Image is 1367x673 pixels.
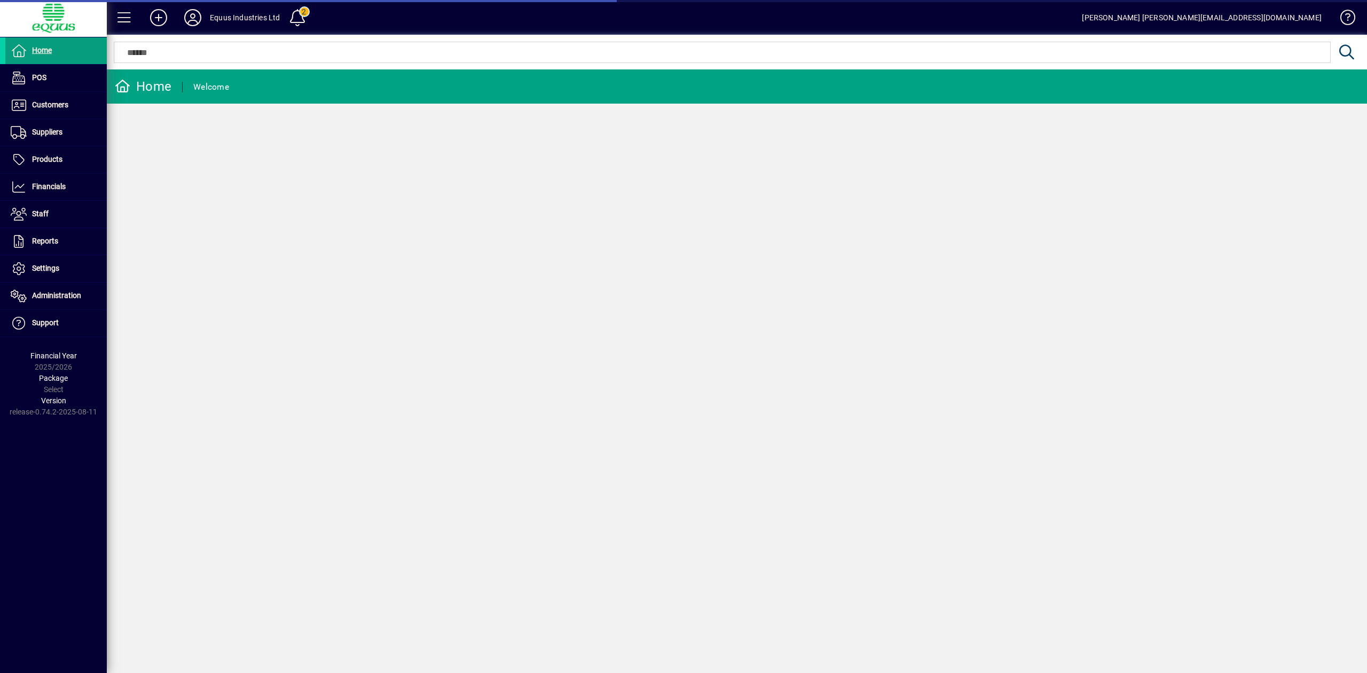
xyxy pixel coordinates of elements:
[5,92,107,119] a: Customers
[32,46,52,54] span: Home
[32,182,66,191] span: Financials
[5,65,107,91] a: POS
[32,73,46,82] span: POS
[32,155,62,163] span: Products
[5,174,107,200] a: Financials
[5,119,107,146] a: Suppliers
[176,8,210,27] button: Profile
[32,209,49,218] span: Staff
[5,255,107,282] a: Settings
[5,228,107,255] a: Reports
[142,8,176,27] button: Add
[115,78,171,95] div: Home
[5,201,107,228] a: Staff
[210,9,280,26] div: Equus Industries Ltd
[39,374,68,382] span: Package
[5,283,107,309] a: Administration
[41,396,66,405] span: Version
[5,310,107,336] a: Support
[1082,9,1322,26] div: [PERSON_NAME] [PERSON_NAME][EMAIL_ADDRESS][DOMAIN_NAME]
[5,146,107,173] a: Products
[32,264,59,272] span: Settings
[32,128,62,136] span: Suppliers
[32,291,81,300] span: Administration
[193,79,229,96] div: Welcome
[32,237,58,245] span: Reports
[30,351,77,360] span: Financial Year
[32,100,68,109] span: Customers
[1332,2,1354,37] a: Knowledge Base
[32,318,59,327] span: Support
